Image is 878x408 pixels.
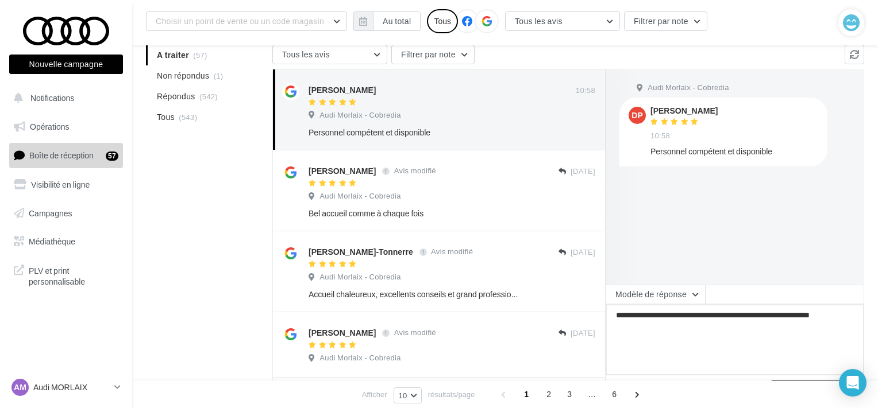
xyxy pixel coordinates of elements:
[7,201,125,226] a: Campagnes
[394,387,422,403] button: 10
[31,180,90,189] span: Visibilité en ligne
[7,115,125,139] a: Opérations
[157,70,209,81] span: Non répondus
[309,165,376,177] div: [PERSON_NAME]
[157,91,195,102] span: Répondus
[515,16,563,26] span: Tous les avis
[199,92,218,101] span: (542)
[839,369,867,397] div: Open Intercom Messenger
[156,16,324,26] span: Choisir un point de vente ou un code magasin
[631,110,642,121] span: DP
[309,127,521,138] div: Personnel compétent et disponible
[9,376,123,398] a: AM Audi MORLAIX
[319,110,401,121] span: Audi Morlaix - Cobredia
[309,84,376,96] div: [PERSON_NAME]
[428,389,475,400] span: résultats/page
[30,93,74,103] span: Notifications
[309,246,413,258] div: [PERSON_NAME]-Tonnerre
[309,289,521,300] div: Accueil chaleureux, excellents conseils et grand professionnalisme. Une équipe avec laquelle on s...
[29,208,72,217] span: Campagnes
[33,382,110,393] p: Audi MORLAIX
[7,258,125,292] a: PLV et print personnalisable
[29,236,75,246] span: Médiathèque
[583,385,601,403] span: ...
[9,55,123,74] button: Nouvelle campagne
[309,327,376,339] div: [PERSON_NAME]
[394,328,436,337] span: Avis modifié
[106,151,118,161] div: 57
[394,166,436,176] span: Avis modifié
[179,112,197,122] span: (543)
[373,11,421,31] button: Au total
[505,11,620,31] button: Tous les avis
[214,71,224,80] span: (1)
[517,385,536,403] span: 1
[319,272,401,282] span: Audi Morlaix - Cobredia
[540,385,558,403] span: 2
[571,328,595,339] span: [DATE]
[353,11,421,31] button: Au total
[29,263,118,287] span: PLV et print personnalisable
[30,122,69,131] span: Opérations
[560,385,579,403] span: 3
[7,230,125,254] a: Médiathèque
[650,107,718,115] div: [PERSON_NAME]
[431,247,473,257] span: Avis modifié
[576,86,595,96] span: 10:58
[362,389,387,400] span: Afficher
[624,11,707,31] button: Filtrer par note
[319,191,401,201] span: Audi Morlaix - Cobredia
[272,45,387,64] button: Tous les avis
[282,49,330,59] span: Tous les avis
[571,247,595,258] span: [DATE]
[7,173,125,197] a: Visibilité en ligne
[146,11,347,31] button: Choisir un point de vente ou un code magasin
[391,45,475,64] button: Filtrer par note
[650,131,670,141] span: 10:58
[571,166,595,177] span: [DATE]
[14,382,26,393] span: AM
[157,111,175,123] span: Tous
[605,385,623,403] span: 6
[7,143,125,168] a: Boîte de réception57
[7,86,121,110] button: Notifications
[427,9,458,33] div: Tous
[648,83,729,93] span: Audi Morlaix - Cobredia
[399,391,407,400] span: 10
[319,353,401,363] span: Audi Morlaix - Cobredia
[309,208,521,219] div: Bel accueil comme à chaque fois
[606,285,706,304] button: Modèle de réponse
[29,150,94,160] span: Boîte de réception
[650,146,818,157] div: Personnel compétent et disponible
